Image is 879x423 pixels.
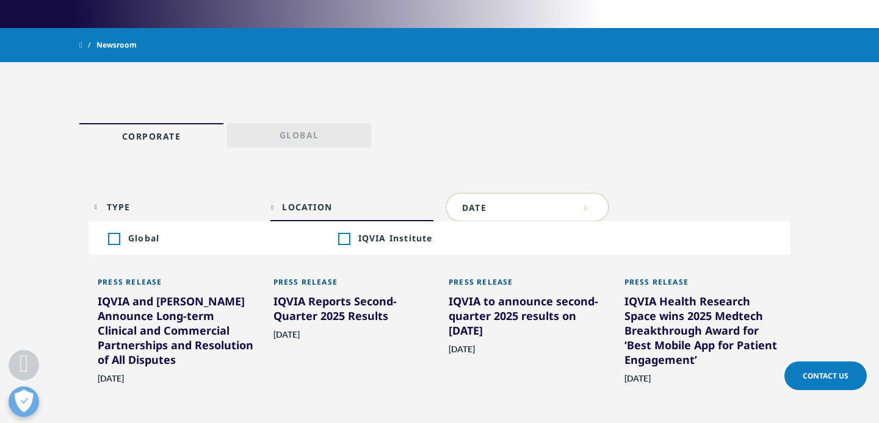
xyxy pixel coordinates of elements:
[107,201,131,213] div: Type facet.
[108,233,119,244] div: Inclusion filter on Global; 29 results
[325,227,555,249] li: Inclusion filter on IQVIA Institute; 2 results
[624,277,782,294] div: Press Release
[98,277,255,294] div: Press Release
[449,344,475,361] span: [DATE]
[282,201,332,213] div: Location facet.
[95,227,325,249] li: Inclusion filter on Global; 29 results
[227,123,371,148] a: Global
[449,277,606,294] div: Press Release
[96,34,137,56] span: Newsroom
[784,361,867,390] a: Contact Us
[280,129,319,146] p: Global
[803,371,848,381] span: Contact Us
[79,123,223,148] a: Corporate
[446,193,609,222] input: DATE
[624,294,782,372] div: IQVIA Health Research Space wins 2025 Medtech Breakthrough Award for ‘Best Mobile App for Patient...
[122,130,181,148] p: Corporate
[273,277,431,294] div: Press Release
[624,373,651,391] span: [DATE]
[98,373,124,391] span: [DATE]
[9,386,39,417] button: Open Preferences
[338,233,349,244] div: Inclusion filter on IQVIA Institute; 2 results
[449,294,606,343] div: IQVIA to announce second-quarter 2025 results on [DATE]
[98,294,255,372] div: IQVIA and [PERSON_NAME] Announce Long-term Clinical and Commercial Partnerships and Resolution of...
[273,329,300,347] span: [DATE]
[128,232,311,244] span: Global
[273,294,431,328] div: IQVIA Reports Second-Quarter 2025 Results
[358,232,541,244] span: IQVIA Institute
